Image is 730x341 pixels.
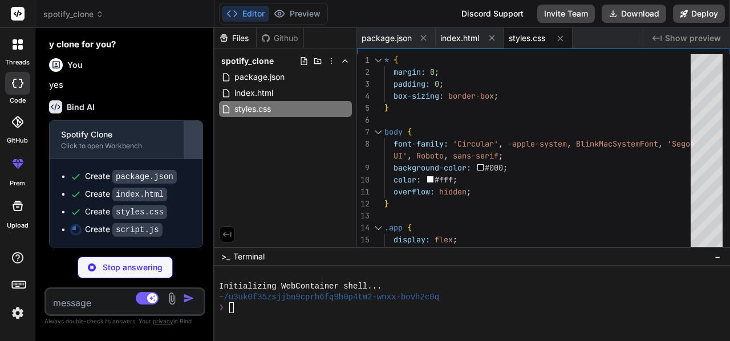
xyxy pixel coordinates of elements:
[509,33,545,44] span: styles.css
[567,139,571,149] span: ,
[233,102,272,116] span: styles.css
[394,163,471,173] span: background-color:
[394,186,435,197] span: overflow:
[221,251,230,262] span: >_
[219,281,382,292] span: Initializing WebContainer shell...
[8,303,27,323] img: settings
[448,91,494,101] span: border-box
[435,174,453,185] span: #fff
[665,33,721,44] span: Show preview
[440,33,479,44] span: index.html
[61,129,172,140] div: Spotify Clone
[508,246,512,257] span: )
[489,246,508,257] span: 90px
[673,5,725,23] button: Deploy
[453,234,457,245] span: ;
[435,234,453,245] span: flex
[357,90,370,102] div: 4
[435,79,439,89] span: 0
[394,67,425,77] span: margin:
[85,206,167,218] div: Create
[485,163,503,173] span: #000
[112,223,163,237] code: script.js
[430,67,435,77] span: 0
[407,127,412,137] span: {
[715,251,721,262] span: −
[439,186,467,197] span: hidden
[498,139,503,149] span: ,
[233,86,274,100] span: index.html
[453,151,498,161] span: sans-serif
[453,246,476,257] span: 100vh
[357,234,370,246] div: 15
[49,79,203,92] p: yes
[7,136,28,145] label: GitHub
[269,6,325,22] button: Preview
[357,54,370,66] div: 1
[357,66,370,78] div: 2
[43,9,104,20] span: spotify_clone
[214,33,256,44] div: Files
[658,139,663,149] span: ,
[394,151,407,161] span: UI'
[357,114,370,126] div: 6
[667,139,695,149] span: 'Segoe
[233,251,265,262] span: Terminal
[394,234,430,245] span: display:
[165,292,179,305] img: attachment
[537,5,595,23] button: Invite Team
[357,198,370,210] div: 12
[67,59,83,71] h6: You
[394,246,425,257] span: height:
[508,139,567,149] span: -apple-system
[712,247,723,266] button: −
[371,222,386,234] div: Click to collapse the range.
[384,103,389,113] span: }
[10,96,26,105] label: code
[602,5,666,23] button: Download
[357,162,370,174] div: 9
[394,174,421,185] span: color:
[67,102,95,113] h6: Bind AI
[394,91,444,101] span: box-sizing:
[498,151,503,161] span: ;
[407,222,412,233] span: {
[103,262,163,273] p: Stop answering
[453,139,498,149] span: 'Circular'
[435,67,439,77] span: ;
[357,138,370,150] div: 8
[221,55,274,67] span: spotify_clone
[444,151,448,161] span: ,
[153,318,173,324] span: privacy
[394,55,398,65] span: {
[357,246,370,258] div: 16
[257,33,303,44] div: Github
[112,188,167,201] code: index.html
[430,246,448,257] span: calc
[357,222,370,234] div: 14
[85,170,177,182] div: Create
[222,6,269,22] button: Editor
[384,222,403,233] span: .app
[439,79,444,89] span: ;
[357,126,370,138] div: 7
[219,302,225,313] span: ❯
[183,293,194,304] img: icon
[467,186,471,197] span: ;
[503,163,508,173] span: ;
[7,221,29,230] label: Upload
[44,316,205,327] p: Always double-check its answers. Your in Bind
[453,174,457,185] span: ;
[85,224,163,236] div: Create
[10,178,25,188] label: prem
[494,91,498,101] span: ;
[512,246,517,257] span: ;
[357,102,370,114] div: 5
[448,246,453,257] span: (
[480,246,485,257] span: -
[61,141,172,151] div: Click to open Workbench
[219,292,439,303] span: ~/u3uk0f35zsjjbn9cprh6fq9h0p4tm2-wnxx-bovh2c0q
[384,198,389,209] span: }
[357,174,370,186] div: 10
[407,151,412,161] span: ,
